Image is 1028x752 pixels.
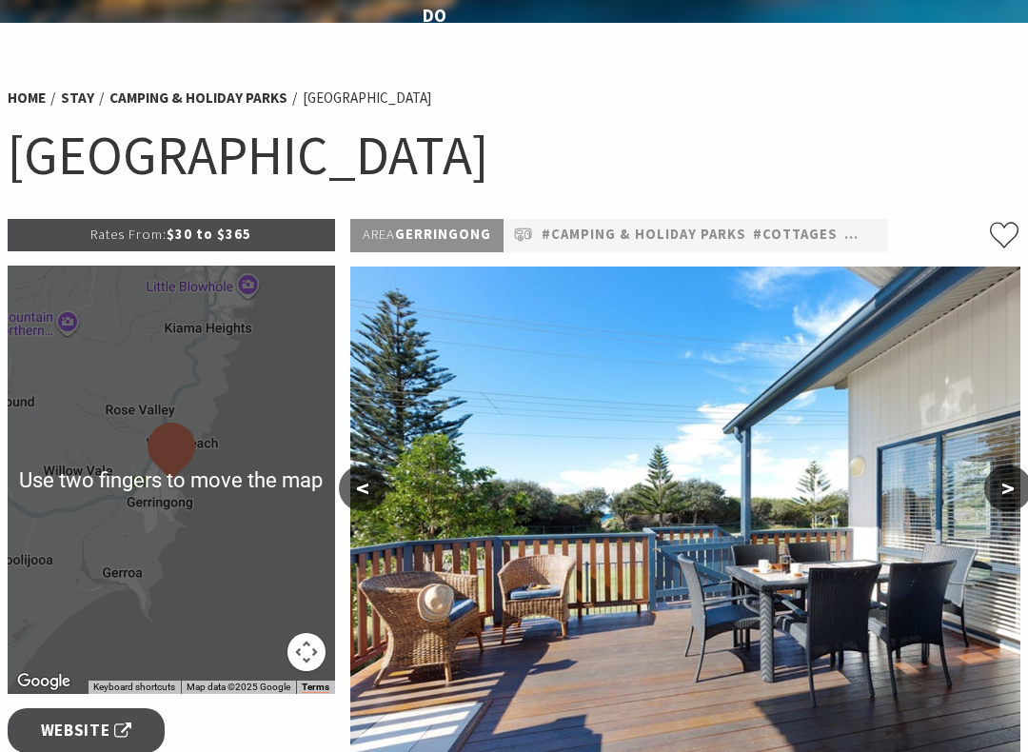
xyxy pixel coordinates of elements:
[8,89,46,108] a: Home
[61,89,94,108] a: Stay
[109,89,287,108] a: Camping & Holiday Parks
[187,682,290,692] span: Map data ©2025 Google
[363,226,395,243] span: Area
[303,87,431,109] li: [GEOGRAPHIC_DATA]
[287,633,326,671] button: Map camera controls
[93,681,175,694] button: Keyboard shortcuts
[12,669,75,694] a: Click to see this area on Google Maps
[8,120,1020,190] h1: [GEOGRAPHIC_DATA]
[542,224,746,247] a: #Camping & Holiday Parks
[350,219,504,251] p: Gerringong
[8,219,335,250] p: $30 to $365
[339,465,386,511] button: <
[90,226,167,243] span: Rates From:
[41,718,132,743] span: Website
[12,669,75,694] img: Google
[753,224,838,247] a: #Cottages
[302,682,329,693] a: Terms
